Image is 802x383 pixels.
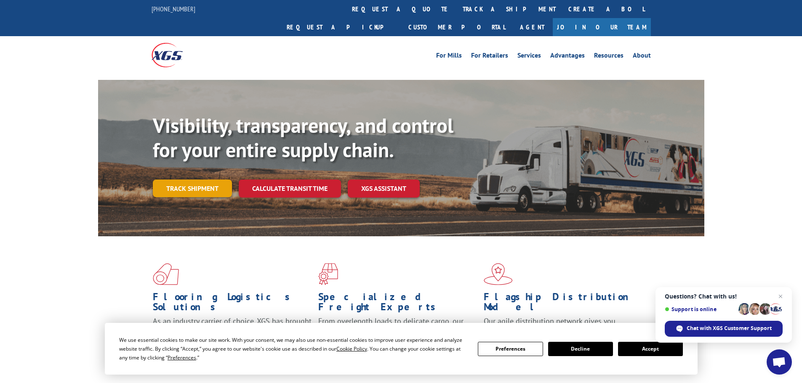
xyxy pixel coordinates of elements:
span: Preferences [168,354,196,361]
img: xgs-icon-focused-on-flooring-red [318,263,338,285]
a: Request a pickup [280,18,402,36]
a: Customer Portal [402,18,512,36]
img: xgs-icon-total-supply-chain-intelligence-red [153,263,179,285]
button: Decline [548,342,613,356]
a: Calculate transit time [239,180,341,198]
div: We use essential cookies to make our site work. With your consent, we may also use non-essential ... [119,335,468,362]
span: Close chat [775,291,786,301]
a: For Retailers [471,52,508,61]
a: Agent [512,18,553,36]
span: Our agile distribution network gives you nationwide inventory management on demand. [484,316,639,336]
span: As an industry carrier of choice, XGS has brought innovation and dedication to flooring logistics... [153,316,312,346]
a: Resources [594,52,623,61]
button: Preferences [478,342,543,356]
div: Cookie Consent Prompt [105,323,698,375]
span: Cookie Policy [336,345,367,352]
h1: Flooring Logistics Solutions [153,292,312,316]
a: [PHONE_NUMBER] [152,5,195,13]
span: Questions? Chat with us! [665,293,783,300]
span: Support is online [665,306,735,312]
a: Advantages [550,52,585,61]
a: For Mills [436,52,462,61]
div: Open chat [767,349,792,375]
img: xgs-icon-flagship-distribution-model-red [484,263,513,285]
a: XGS ASSISTANT [348,180,420,198]
b: Visibility, transparency, and control for your entire supply chain. [153,112,453,163]
a: Services [517,52,541,61]
h1: Flagship Distribution Model [484,292,643,316]
a: Track shipment [153,180,232,197]
a: Join Our Team [553,18,651,36]
span: Chat with XGS Customer Support [687,325,772,332]
button: Accept [618,342,683,356]
p: From overlength loads to delicate cargo, our experienced staff knows the best way to move your fr... [318,316,477,354]
a: About [633,52,651,61]
div: Chat with XGS Customer Support [665,321,783,337]
h1: Specialized Freight Experts [318,292,477,316]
